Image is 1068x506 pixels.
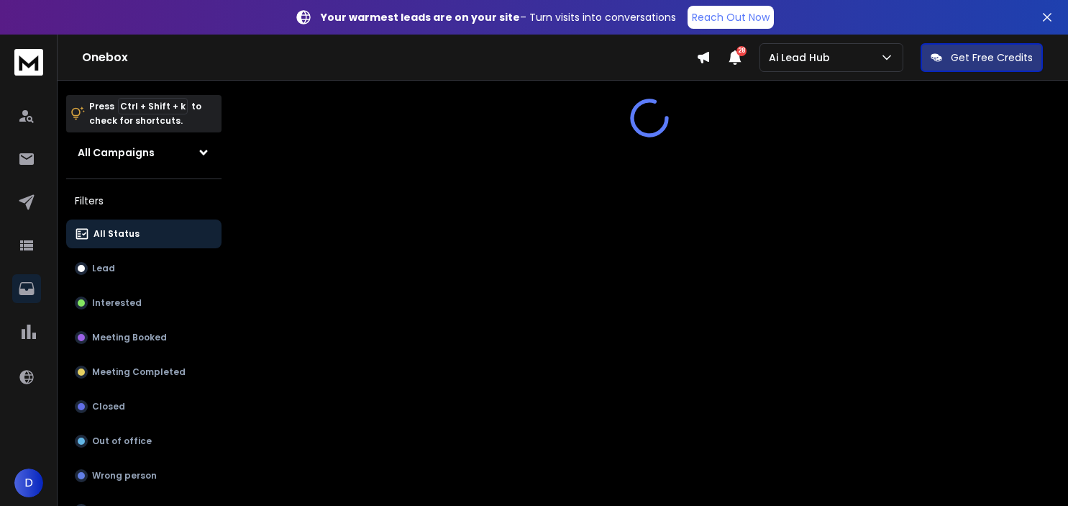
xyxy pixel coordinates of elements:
button: Meeting Booked [66,323,222,352]
button: Meeting Completed [66,358,222,387]
p: Wrong person [92,470,157,482]
button: Closed [66,392,222,421]
button: D [14,469,43,497]
p: – Turn visits into conversations [321,10,676,24]
p: Ai Lead Hub [769,50,836,65]
p: Closed [92,401,125,412]
p: All Status [93,228,140,240]
p: Meeting Booked [92,332,167,343]
button: All Status [66,220,222,248]
h3: Filters [66,191,222,211]
p: Lead [92,263,115,274]
img: logo [14,49,43,76]
button: Get Free Credits [921,43,1043,72]
p: Meeting Completed [92,366,186,378]
span: Ctrl + Shift + k [118,98,188,114]
button: All Campaigns [66,138,222,167]
strong: Your warmest leads are on your site [321,10,520,24]
p: Interested [92,297,142,309]
button: Out of office [66,427,222,456]
a: Reach Out Now [688,6,774,29]
h1: All Campaigns [78,145,155,160]
span: 28 [736,46,747,56]
button: Wrong person [66,461,222,490]
h1: Onebox [82,49,696,66]
button: Interested [66,289,222,317]
p: Get Free Credits [951,50,1033,65]
p: Reach Out Now [692,10,770,24]
p: Out of office [92,435,152,447]
button: Lead [66,254,222,283]
p: Press to check for shortcuts. [89,99,201,128]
